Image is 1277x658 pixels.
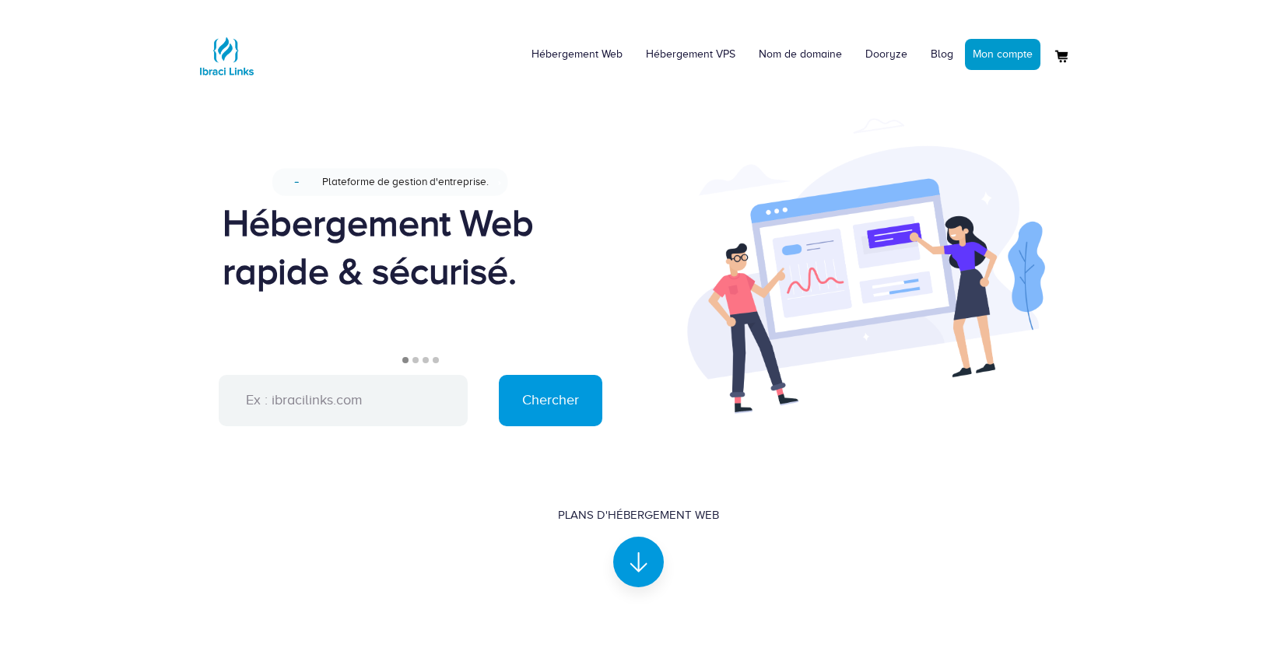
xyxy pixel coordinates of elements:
a: Logo Ibraci Links [195,12,258,87]
a: Nom de domaine [747,31,854,78]
a: NouveauPlateforme de gestion d'entreprise. [272,165,566,199]
span: Plateforme de gestion d'entreprise. [321,176,488,187]
img: Logo Ibraci Links [195,25,258,87]
a: Dooryze [854,31,919,78]
div: Hébergement Web rapide & sécurisé. [223,199,616,296]
a: Blog [919,31,965,78]
a: Hébergement Web [520,31,634,78]
input: Chercher [499,375,602,426]
input: Ex : ibracilinks.com [219,375,468,426]
a: Hébergement VPS [634,31,747,78]
div: Plans d'hébergement Web [558,507,719,523]
a: Mon compte [965,39,1040,70]
a: Plans d'hébergement Web [558,507,719,574]
span: Nouveau [294,182,298,183]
